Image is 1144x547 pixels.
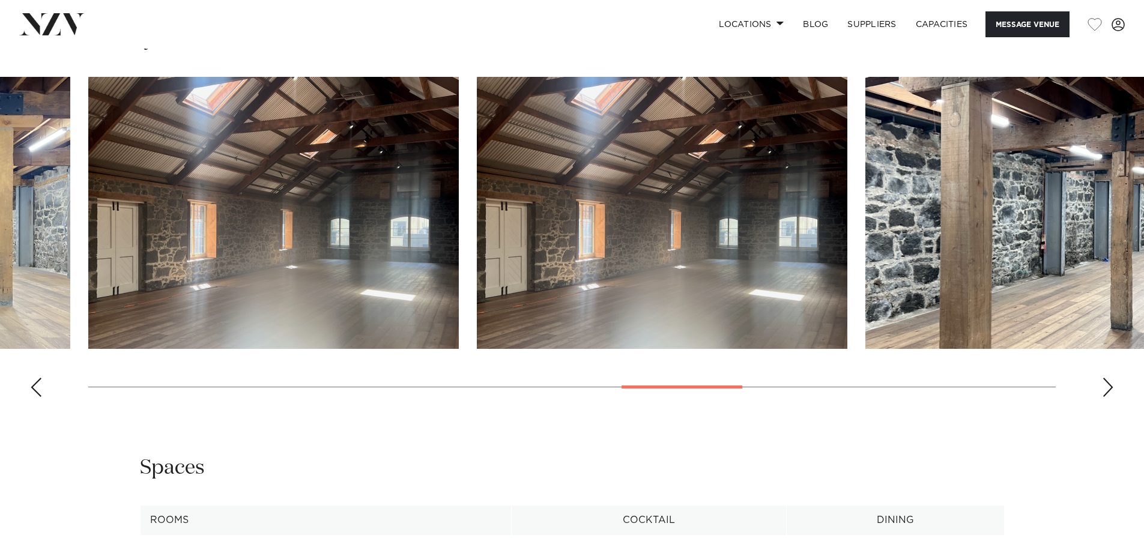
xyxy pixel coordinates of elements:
img: nzv-logo.png [19,13,85,35]
th: Rooms [140,506,511,535]
a: Capacities [906,11,978,37]
swiper-slide: 12 / 20 [88,77,459,349]
th: Dining [786,506,1004,535]
swiper-slide: 13 / 20 [477,77,847,349]
a: Locations [709,11,793,37]
h2: Spaces [140,455,205,482]
th: Cocktail [511,506,786,535]
a: SUPPLIERS [838,11,906,37]
button: Message Venue [985,11,1070,37]
a: BLOG [793,11,838,37]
